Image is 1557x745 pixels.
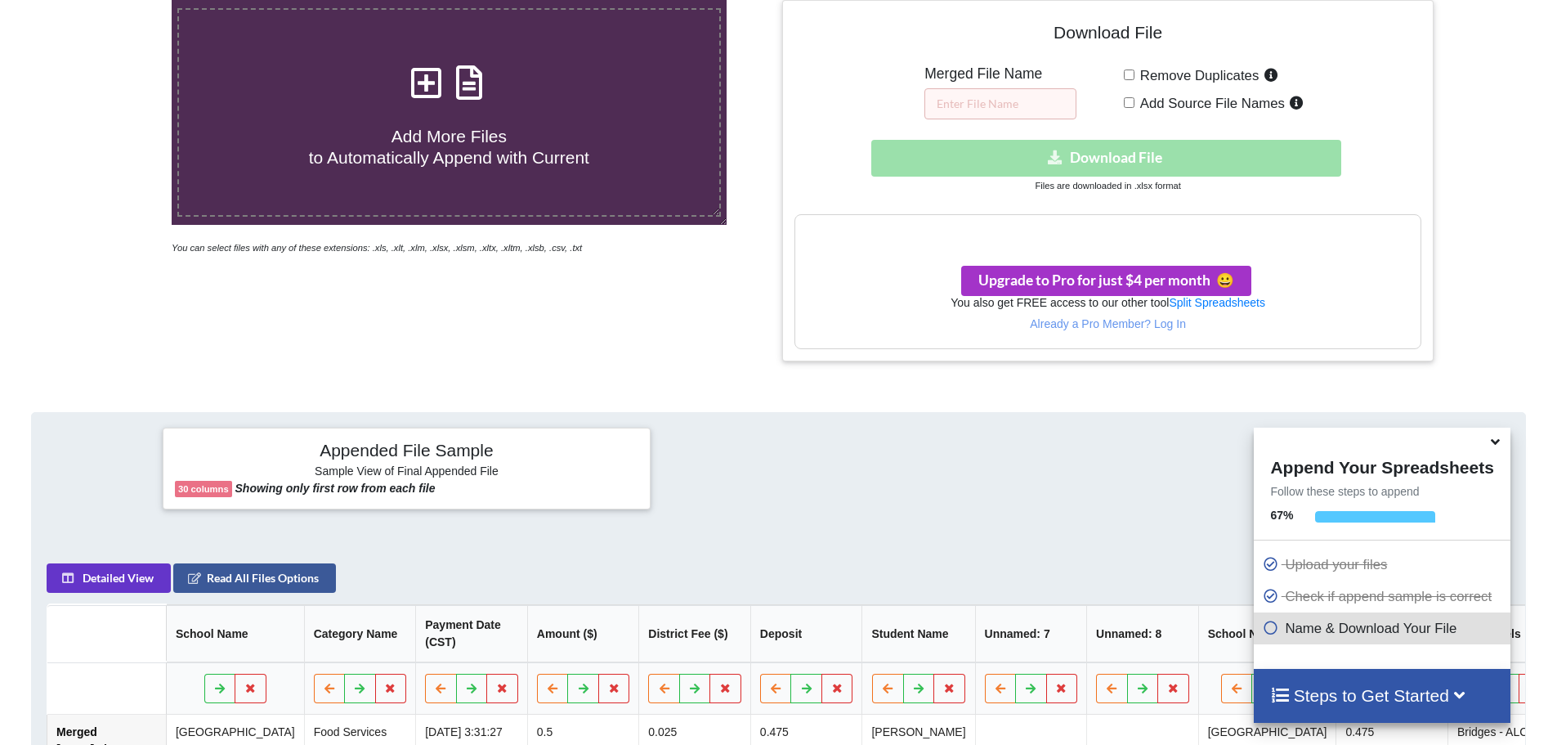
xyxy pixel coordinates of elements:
[166,605,304,662] th: School Name
[924,88,1076,119] input: Enter File Name
[1035,181,1180,191] small: Files are downloaded in .xlsx format
[975,605,1087,662] th: Unnamed: 7
[1210,272,1234,289] span: smile
[175,465,638,481] h6: Sample View of Final Appended File
[527,605,639,662] th: Amount ($)
[795,223,1420,241] h3: Your files are more than 1 MB
[178,484,229,494] b: 30 columns
[1254,483,1510,500] p: Follow these steps to append
[175,440,638,463] h4: Appended File Sample
[1198,605,1336,662] th: School Name.1
[173,563,336,593] button: Read All Files Options
[172,243,582,253] i: You can select files with any of these extensions: .xls, .xlt, .xlm, .xlsx, .xlsm, .xltx, .xltm, ...
[1134,96,1285,111] span: Add Source File Names
[924,65,1076,83] h5: Merged File Name
[1270,685,1493,706] h4: Steps to Get Started
[795,296,1420,310] h6: You also get FREE access to our other tool
[416,605,528,662] th: Payment Date (CST)
[750,605,862,662] th: Deposit
[1262,586,1506,607] p: Check if append sample is correct
[1254,453,1510,478] h4: Append Your Spreadsheets
[978,272,1234,289] span: Upgrade to Pro for just $4 per month
[1262,554,1506,575] p: Upload your files
[1169,296,1265,309] a: Split Spreadsheets
[304,605,416,662] th: Category Name
[47,563,171,593] button: Detailed View
[961,266,1251,296] button: Upgrade to Pro for just $4 per monthsmile
[1086,605,1198,662] th: Unnamed: 8
[794,12,1421,59] h4: Download File
[309,127,589,166] span: Add More Files to Automatically Append with Current
[235,482,436,495] b: Showing only first row from each file
[795,316,1420,332] p: Already a Pro Member? Log In
[1134,68,1259,83] span: Remove Duplicates
[1270,509,1293,522] b: 67 %
[1262,618,1506,639] p: Name & Download Your File
[862,605,975,662] th: Student Name
[639,605,751,662] th: District Fee ($)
